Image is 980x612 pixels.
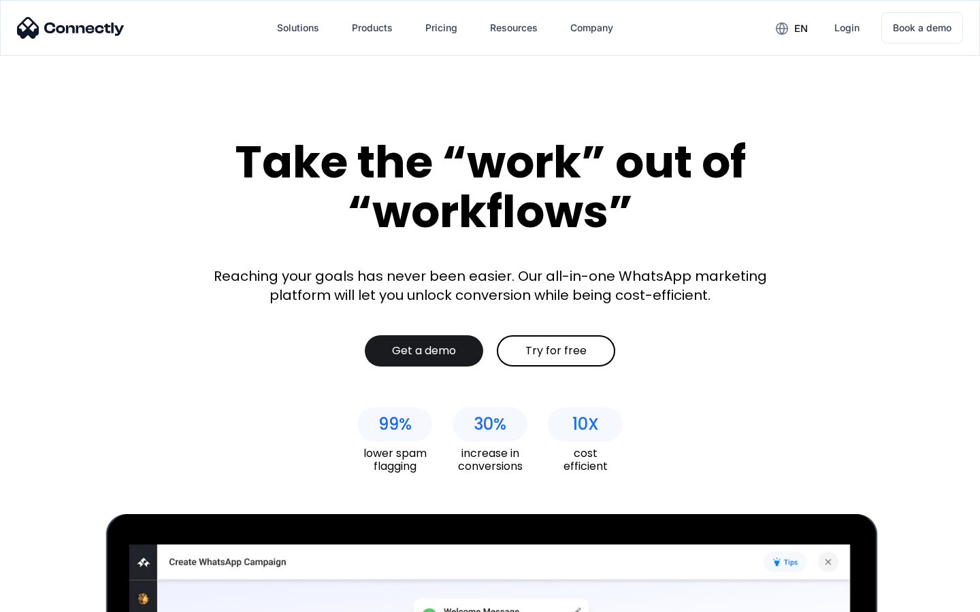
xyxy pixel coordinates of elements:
[378,415,412,434] div: 99%
[277,18,319,37] div: Solutions
[548,447,623,473] div: cost efficient
[204,267,776,305] div: Reaching your goals has never been easier. Our all-in-one WhatsApp marketing platform will let yo...
[425,18,457,37] div: Pricing
[17,17,125,39] img: Connectly Logo
[834,18,860,37] div: Login
[352,18,393,37] div: Products
[365,335,483,367] a: Get a demo
[823,12,870,44] a: Login
[14,588,82,607] aside: Language selected: English
[453,447,527,473] div: increase in conversions
[572,415,599,434] div: 10X
[525,344,587,358] div: Try for free
[184,137,796,236] div: Take the “work” out of “workflows”
[357,447,432,473] div: lower spam flagging
[474,415,506,434] div: 30%
[27,588,82,607] ul: Language list
[881,12,963,44] a: Book a demo
[414,12,468,44] a: Pricing
[570,18,613,37] div: Company
[490,18,538,37] div: Resources
[392,344,456,358] div: Get a demo
[794,19,808,38] div: en
[497,335,615,367] a: Try for free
